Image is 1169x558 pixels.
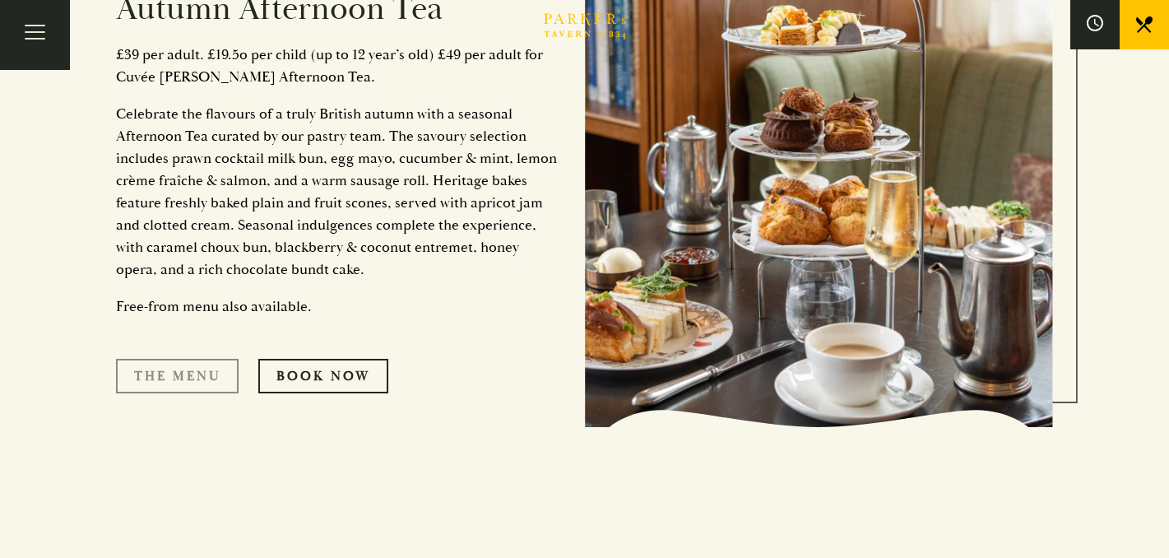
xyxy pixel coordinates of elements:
p: Celebrate the flavours of a truly British autumn with a seasonal Afternoon Tea curated by our pas... [116,103,560,281]
a: Book Now [258,359,388,393]
p: £39 per adult. £19.5o per child (up to 12 year’s old) £49 per adult for Cuvée [PERSON_NAME] After... [116,44,560,88]
a: The Menu [116,359,239,393]
p: Free-from menu also available. [116,295,560,318]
